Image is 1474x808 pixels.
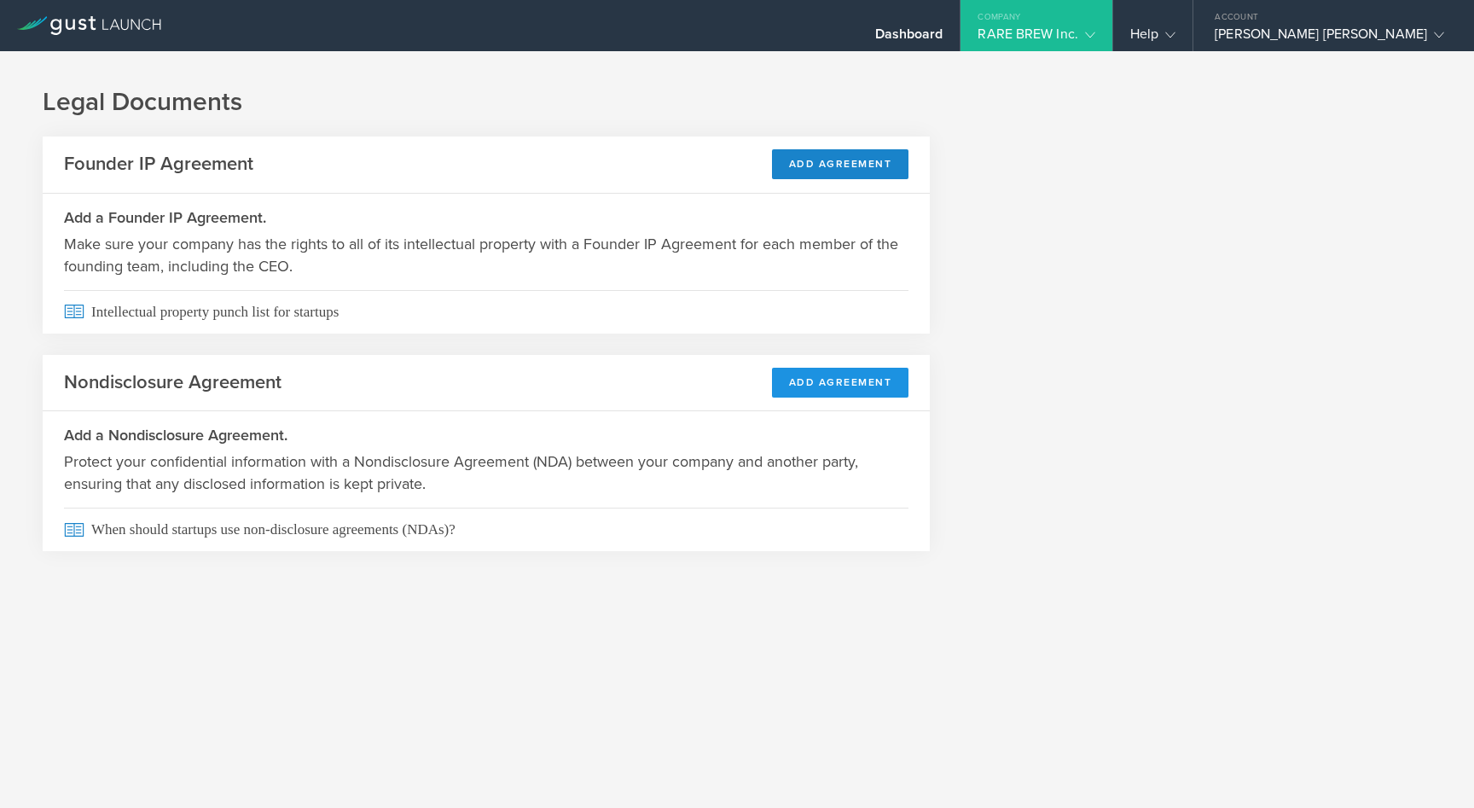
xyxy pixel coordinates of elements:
[64,206,908,229] h3: Add a Founder IP Agreement.
[64,152,253,177] h2: Founder IP Agreement
[64,370,281,395] h2: Nondisclosure Agreement
[64,508,908,551] span: When should startups use non-disclosure agreements (NDAs)?
[43,85,1431,119] h1: Legal Documents
[1130,26,1175,51] div: Help
[772,149,909,179] button: Add Agreement
[64,233,908,277] p: Make sure your company has the rights to all of its intellectual property with a Founder IP Agree...
[978,26,1094,51] div: RARE BREW Inc.
[43,508,930,551] a: When should startups use non-disclosure agreements (NDAs)?
[875,26,943,51] div: Dashboard
[64,424,908,446] h3: Add a Nondisclosure Agreement.
[1215,26,1444,51] div: [PERSON_NAME] [PERSON_NAME]
[64,451,908,495] p: Protect your confidential information with a Nondisclosure Agreement (NDA) between your company a...
[64,290,908,334] span: Intellectual property punch list for startups
[43,290,930,334] a: Intellectual property punch list for startups
[772,368,909,398] button: Add Agreement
